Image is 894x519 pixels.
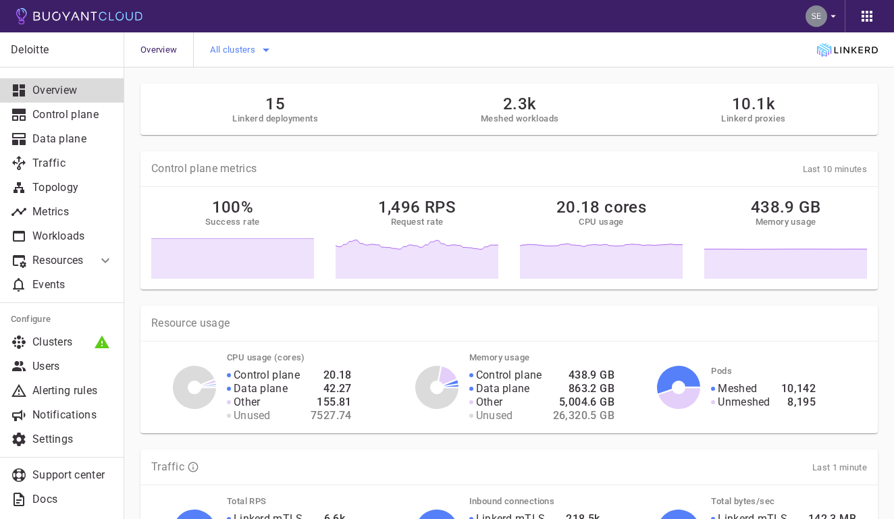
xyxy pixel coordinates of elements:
p: Resource usage [151,317,867,330]
h4: 8,195 [781,395,816,409]
p: Traffic [151,460,184,474]
p: Traffic [32,157,113,170]
h2: 20.18 cores [556,198,646,217]
h2: 100% [212,198,254,217]
h4: 5,004.6 GB [553,395,614,409]
h2: 2.3k [481,94,558,113]
a: 1,496 RPSRequest rate [336,198,498,279]
a: 438.9 GBMemory usage [704,198,867,279]
h2: 1,496 RPS [378,198,456,217]
h4: 10,142 [781,382,816,395]
p: Docs [32,493,113,506]
p: Overview [32,84,113,97]
p: Topology [32,181,113,194]
h4: 863.2 GB [553,382,614,395]
button: All clusters [210,40,274,60]
h5: CPU usage [579,217,624,227]
p: Users [32,360,113,373]
span: All clusters [210,45,258,55]
p: Control plane [32,108,113,121]
a: 100%Success rate [151,198,314,279]
h5: Success rate [205,217,260,227]
h5: Configure [11,314,113,325]
p: Clusters [32,335,113,349]
h4: 7527.74 [311,409,352,422]
p: Other [234,395,261,409]
h2: 10.1k [721,94,785,113]
p: Data plane [476,382,530,395]
p: Alerting rules [32,384,113,398]
p: Unmeshed [718,395,770,409]
h2: 15 [232,94,318,113]
img: Sesha Pillutla [806,5,827,27]
p: Unused [234,409,271,422]
p: Unused [476,409,513,422]
h4: 26,320.5 GB [553,409,614,422]
p: Resources [32,254,86,267]
p: Workloads [32,229,113,243]
h5: Request rate [391,217,444,227]
p: Notifications [32,408,113,422]
span: Overview [140,32,193,67]
p: Data plane [234,382,288,395]
p: Other [476,395,503,409]
p: Control plane metrics [151,162,257,175]
h4: 42.27 [311,382,352,395]
p: Data plane [32,132,113,146]
p: Meshed [718,382,757,395]
p: Settings [32,433,113,446]
h4: 20.18 [311,368,352,382]
p: Control plane [476,368,542,382]
p: Metrics [32,205,113,219]
p: Events [32,278,113,292]
h4: 438.9 GB [553,368,614,382]
h4: 155.81 [311,395,352,409]
svg: TLS data is compiled from traffic seen by Linkerd proxies. RPS and TCP bytes reflect both inbound... [187,461,199,473]
h5: Memory usage [756,217,816,227]
h2: 438.9 GB [751,198,820,217]
p: Deloitte [11,43,113,57]
span: Last 1 minute [812,462,867,472]
p: Control plane [234,368,300,382]
a: 20.18 coresCPU usage [520,198,683,279]
p: Support center [32,468,113,482]
h5: Linkerd proxies [721,113,785,124]
h5: Linkerd deployments [232,113,318,124]
h5: Meshed workloads [481,113,558,124]
span: Last 10 minutes [803,164,868,174]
